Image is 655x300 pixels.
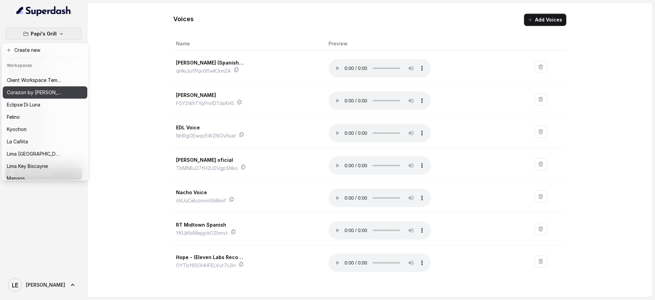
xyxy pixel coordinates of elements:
div: Papi's Grill [1,43,89,181]
button: Create new [3,44,87,56]
p: Eclipse Di Luna [7,101,40,109]
p: Mangos [7,174,25,183]
p: Felino [7,113,20,121]
button: Papi's Grill [5,28,82,40]
p: Client Workspace Template [7,76,61,84]
p: Lima [GEOGRAPHIC_DATA] [7,150,61,158]
p: Corazon by [PERSON_NAME] [7,88,61,97]
header: Workspaces [3,59,87,70]
p: Lima Key Biscayne [7,162,48,170]
p: Papi's Grill [31,30,57,38]
p: La Cañita [7,138,28,146]
p: Kyochon [7,125,27,133]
